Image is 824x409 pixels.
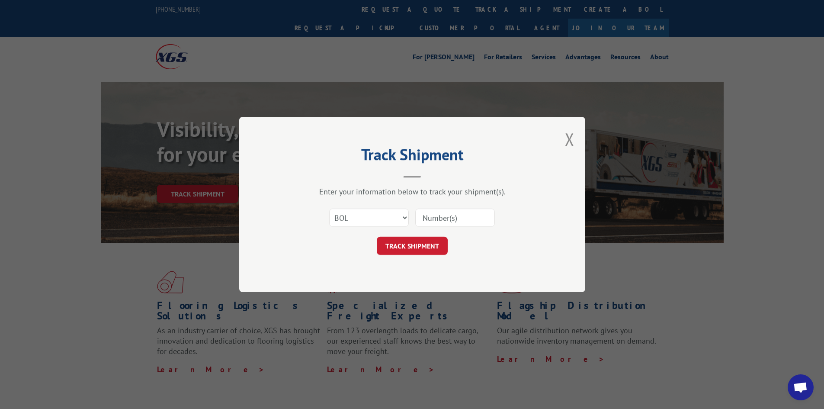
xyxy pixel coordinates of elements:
button: TRACK SHIPMENT [377,237,448,255]
div: Enter your information below to track your shipment(s). [282,187,542,196]
button: Close modal [565,128,574,151]
h2: Track Shipment [282,148,542,165]
input: Number(s) [415,209,495,227]
div: Open chat [788,374,814,400]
